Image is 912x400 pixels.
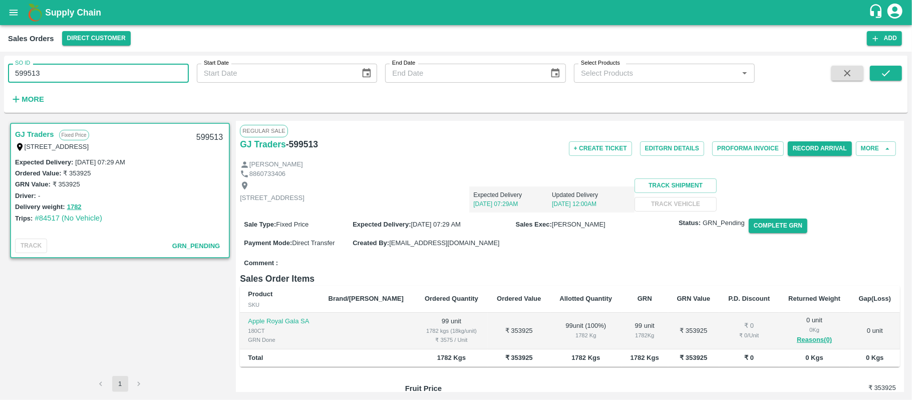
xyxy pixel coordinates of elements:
button: Complete GRN [749,219,807,233]
div: 1782 kgs (18kg/unit) [423,326,480,335]
span: Direct Transfer [292,239,335,247]
b: Brand/[PERSON_NAME] [329,295,404,302]
label: SO ID [15,59,30,67]
div: SKU [248,300,312,309]
div: 1782 Kg [630,331,660,340]
div: 599513 [190,126,229,149]
label: - [38,192,40,199]
button: 1782 [67,202,82,213]
label: Sale Type : [244,221,276,228]
button: Choose date [546,64,565,83]
button: Proforma Invoice [712,141,784,156]
p: [DATE] 12:00AM [552,199,631,209]
button: Add [867,31,902,46]
b: Supply Chain [45,8,101,18]
span: Regular Sale [240,125,287,137]
p: Fruit Price [405,383,528,394]
a: GJ Traders [240,137,285,151]
p: Fixed Price [59,130,89,140]
div: 1782 Kg [558,331,614,340]
span: Fixed Price [276,221,309,228]
button: open drawer [2,1,25,24]
label: Status: [679,219,701,228]
b: Allotted Quantity [559,295,612,302]
div: 99 unit ( 100 %) [558,321,614,340]
input: Select Products [577,67,735,80]
h6: Sales Order Items [240,272,900,286]
img: logo [25,3,45,23]
label: Expected Delivery : [15,158,73,166]
td: 99 unit [415,313,488,349]
button: More [8,91,47,108]
a: Supply Chain [45,6,868,20]
td: 0 unit [850,313,900,349]
div: ₹ 3575 / Unit [423,335,480,344]
input: Start Date [197,64,353,83]
button: Record Arrival [788,141,852,156]
div: 0 unit [787,316,842,346]
b: GRN Value [677,295,710,302]
b: GRN [638,295,652,302]
p: [DATE] 07:29AM [473,199,552,209]
div: ₹ 0 / Unit [727,331,771,340]
button: Select DC [62,31,131,46]
label: Expected Delivery : [353,221,411,228]
td: ₹ 353925 [668,313,719,349]
a: GJ Traders [15,128,54,141]
span: [PERSON_NAME] [552,221,605,228]
p: Apple Royal Gala SA [248,317,312,326]
button: Open [738,67,751,80]
b: 1782 Kgs [631,354,659,361]
p: Expected Delivery [473,190,552,199]
button: EditGRN Details [640,141,704,156]
button: page 1 [112,376,128,392]
label: [DATE] 07:29 AM [75,158,125,166]
p: [STREET_ADDRESS] [240,193,305,203]
label: End Date [392,59,415,67]
b: ₹ 0 [744,354,754,361]
input: End Date [385,64,541,83]
label: Comment : [244,259,278,268]
label: Created By : [353,239,389,247]
b: ₹ 353925 [505,354,533,361]
button: More [856,141,896,156]
div: Sales Orders [8,32,54,45]
b: 0 Kgs [866,354,883,361]
td: ₹ 353925 [488,313,550,349]
label: Start Date [204,59,229,67]
button: Reasons(0) [787,334,842,346]
button: + Create Ticket [569,141,632,156]
label: GRN Value: [15,180,51,188]
b: Total [248,354,263,361]
label: Select Products [581,59,620,67]
label: Sales Exec : [516,221,552,228]
p: Updated Delivery [552,190,631,199]
div: customer-support [868,4,886,22]
div: GRN Done [248,335,312,344]
b: Ordered Value [497,295,541,302]
b: ₹ 353925 [680,354,707,361]
label: Ordered Value: [15,169,61,177]
span: [EMAIL_ADDRESS][DOMAIN_NAME] [389,239,499,247]
b: P.D. Discount [728,295,770,302]
input: Enter SO ID [8,64,189,83]
span: [DATE] 07:29 AM [411,221,461,228]
span: GRN_Pending [172,242,220,250]
h6: ₹ 353925 [814,383,896,393]
h6: - 599513 [286,137,318,151]
label: Payment Mode : [244,239,292,247]
button: Track Shipment [635,178,717,193]
b: 0 Kgs [805,354,823,361]
label: Delivery weight: [15,203,65,211]
label: Trips: [15,215,33,222]
div: 180CT [248,326,312,335]
nav: pagination navigation [92,376,149,392]
b: Returned Weight [788,295,840,302]
b: Ordered Quantity [425,295,478,302]
a: #84517 (No Vehicle) [35,214,102,222]
div: 99 unit [630,321,660,340]
button: Choose date [357,64,376,83]
label: ₹ 353925 [63,169,91,177]
div: account of current user [886,2,904,23]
